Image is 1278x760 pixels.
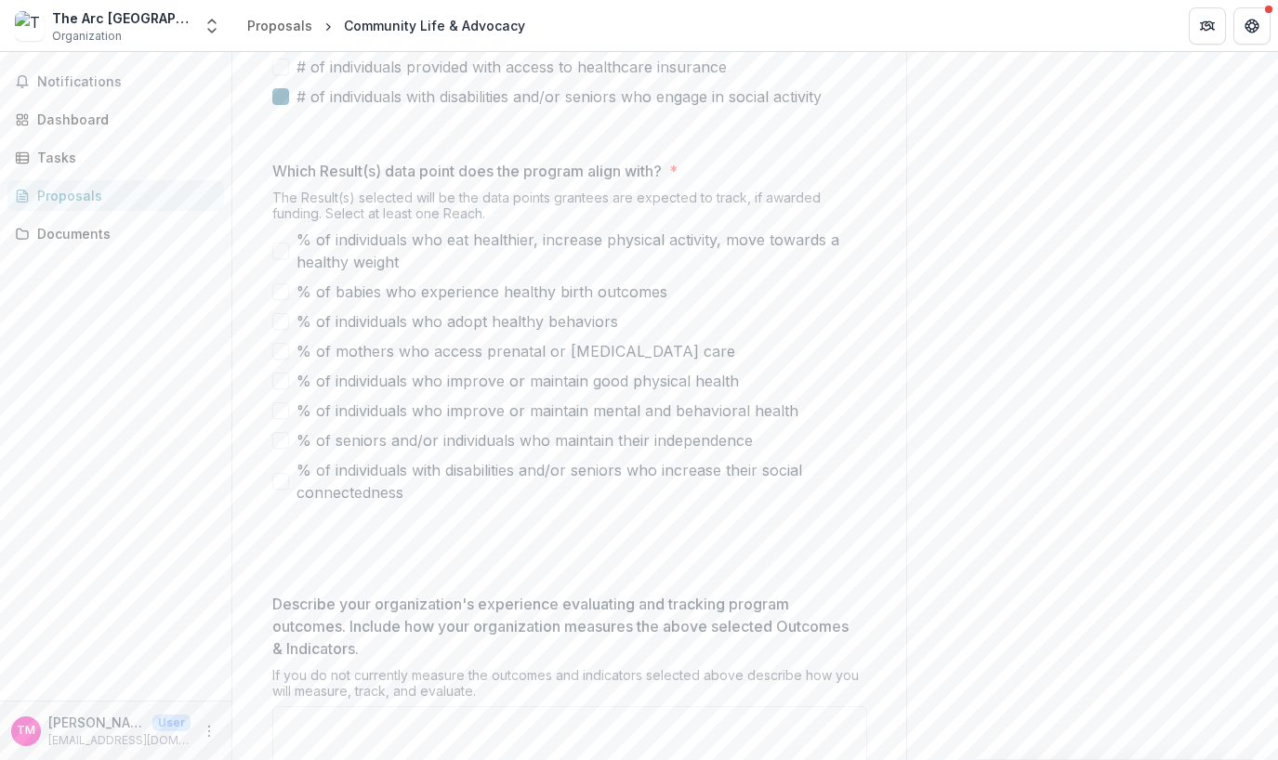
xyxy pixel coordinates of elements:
span: % of individuals with disabilities and/or seniors who increase their social connectedness [296,459,867,504]
div: Documents [37,224,209,243]
div: Thomas McKenna [17,725,35,737]
button: More [198,720,220,742]
span: % of individuals who improve or maintain mental and behavioral health [296,400,798,422]
div: Community Life & Advocacy [344,16,525,35]
div: Dashboard [37,110,209,129]
div: The Result(s) selected will be the data points grantees are expected to track, if awarded funding... [272,190,867,229]
p: Describe your organization's experience evaluating and tracking program outcomes. Include how you... [272,593,856,660]
button: Partners [1189,7,1226,45]
div: The Arc [GEOGRAPHIC_DATA][US_STATE] [52,8,191,28]
a: Tasks [7,142,224,173]
span: % of individuals who improve or maintain good physical health [296,370,739,392]
nav: breadcrumb [240,12,533,39]
span: % of mothers who access prenatal or [MEDICAL_DATA] care [296,340,735,362]
span: % of seniors and/or individuals who maintain their independence [296,429,753,452]
a: Documents [7,218,224,249]
a: Dashboard [7,104,224,135]
div: Proposals [37,186,209,205]
span: % of babies who experience healthy birth outcomes [296,281,667,303]
span: Notifications [37,74,217,90]
a: Proposals [240,12,320,39]
p: Which Result(s) data point does the program align with? [272,160,662,182]
div: If you do not currently measure the outcomes and indicators selected above describe how you will ... [272,667,867,706]
span: Organization [52,28,122,45]
button: Get Help [1233,7,1271,45]
div: Tasks [37,148,209,167]
div: Proposals [247,16,312,35]
span: # of individuals provided with access to healthcare insurance [296,56,727,78]
span: % of individuals who adopt healthy behaviors [296,310,618,333]
p: [EMAIL_ADDRESS][DOMAIN_NAME] [48,732,191,749]
p: [PERSON_NAME] [48,713,145,732]
button: Open entity switcher [199,7,225,45]
span: # of individuals with disabilities and/or seniors who engage in social activity [296,85,822,108]
p: User [152,714,191,731]
a: Proposals [7,180,224,211]
span: % of individuals who eat healthier, increase physical activity, move towards a healthy weight [296,229,867,273]
button: Notifications [7,67,224,97]
img: The Arc Eastern Connecticut [15,11,45,41]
